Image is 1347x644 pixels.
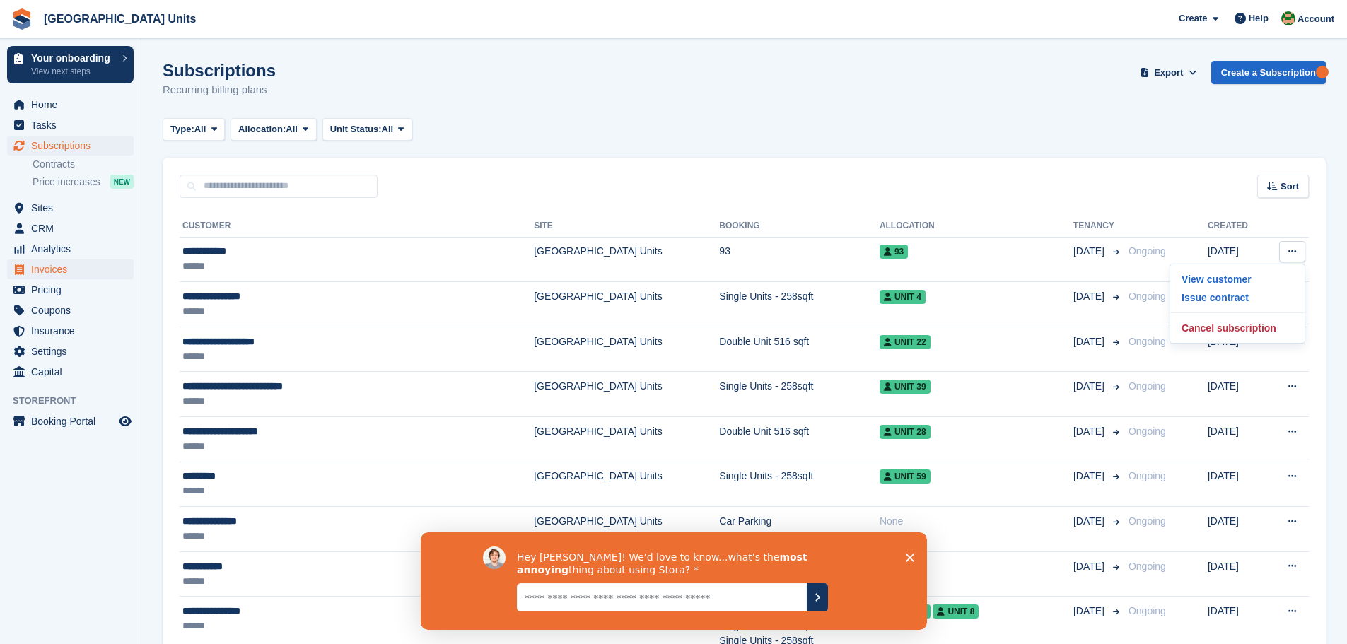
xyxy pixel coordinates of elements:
[31,321,116,341] span: Insurance
[1208,551,1266,597] td: [DATE]
[880,335,931,349] span: Unit 22
[7,300,134,320] a: menu
[31,53,115,63] p: Your onboarding
[1129,291,1166,302] span: Ongoing
[1176,319,1299,337] p: Cancel subscription
[31,218,116,238] span: CRM
[880,215,1073,238] th: Allocation
[13,394,141,408] span: Storefront
[880,469,931,484] span: Unit 59
[1073,334,1107,349] span: [DATE]
[1176,270,1299,288] a: View customer
[1281,180,1299,194] span: Sort
[1129,245,1166,257] span: Ongoing
[719,507,880,552] td: Car Parking
[7,46,134,83] a: Your onboarding View next steps
[1281,11,1295,25] img: Ursula Johns
[719,417,880,462] td: Double Unit 516 sqft
[1208,327,1266,372] td: [DATE]
[1249,11,1269,25] span: Help
[31,136,116,156] span: Subscriptions
[534,372,719,417] td: [GEOGRAPHIC_DATA] Units
[1073,469,1107,484] span: [DATE]
[534,282,719,327] td: [GEOGRAPHIC_DATA] Units
[31,115,116,135] span: Tasks
[534,417,719,462] td: [GEOGRAPHIC_DATA] Units
[238,122,286,136] span: Allocation:
[31,198,116,218] span: Sites
[1298,12,1334,26] span: Account
[534,462,719,507] td: [GEOGRAPHIC_DATA] Units
[322,118,412,141] button: Unit Status: All
[1316,66,1329,78] div: Tooltip anchor
[231,118,317,141] button: Allocation: All
[7,136,134,156] a: menu
[1073,379,1107,394] span: [DATE]
[7,198,134,218] a: menu
[1208,507,1266,552] td: [DATE]
[1208,237,1266,282] td: [DATE]
[1129,470,1166,481] span: Ongoing
[163,82,276,98] p: Recurring billing plans
[117,413,134,430] a: Preview store
[1138,61,1200,84] button: Export
[1129,426,1166,437] span: Ongoing
[719,215,880,238] th: Booking
[1073,559,1107,574] span: [DATE]
[330,122,382,136] span: Unit Status:
[880,380,931,394] span: Unit 39
[1073,215,1123,238] th: Tenancy
[1129,561,1166,572] span: Ongoing
[31,341,116,361] span: Settings
[534,507,719,552] td: [GEOGRAPHIC_DATA] Units
[7,218,134,238] a: menu
[31,95,116,115] span: Home
[31,362,116,382] span: Capital
[1176,288,1299,307] p: Issue contract
[38,7,202,30] a: [GEOGRAPHIC_DATA] Units
[170,122,194,136] span: Type:
[880,245,908,259] span: 93
[1073,514,1107,529] span: [DATE]
[719,282,880,327] td: Single Units - 258sqft
[1179,11,1207,25] span: Create
[1129,605,1166,616] span: Ongoing
[7,259,134,279] a: menu
[880,425,931,439] span: Unit 28
[1073,244,1107,259] span: [DATE]
[1129,380,1166,392] span: Ongoing
[421,532,927,630] iframe: Survey by David from Stora
[1154,66,1183,80] span: Export
[534,327,719,372] td: [GEOGRAPHIC_DATA] Units
[31,280,116,300] span: Pricing
[719,237,880,282] td: 93
[1073,424,1107,439] span: [DATE]
[1073,289,1107,304] span: [DATE]
[180,215,534,238] th: Customer
[163,118,225,141] button: Type: All
[534,215,719,238] th: Site
[33,174,134,189] a: Price increases NEW
[33,175,100,189] span: Price increases
[286,122,298,136] span: All
[880,514,1073,529] div: None
[719,372,880,417] td: Single Units - 258sqft
[7,95,134,115] a: menu
[110,175,134,189] div: NEW
[1208,215,1266,238] th: Created
[534,237,719,282] td: [GEOGRAPHIC_DATA] Units
[11,8,33,30] img: stora-icon-8386f47178a22dfd0bd8f6a31ec36ba5ce8667c1dd55bd0f319d3a0aa187defe.svg
[1073,604,1107,619] span: [DATE]
[7,321,134,341] a: menu
[7,411,134,431] a: menu
[31,239,116,259] span: Analytics
[7,362,134,382] a: menu
[1208,417,1266,462] td: [DATE]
